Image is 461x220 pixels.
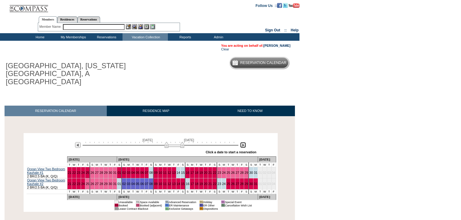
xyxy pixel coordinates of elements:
[258,157,276,163] td: [DATE]
[136,204,139,207] td: 01
[117,182,121,186] a: 01
[249,163,253,167] td: S
[204,171,208,174] a: 20
[267,178,271,190] td: 03
[118,207,162,210] td: Lease Contract Blackout
[159,171,162,174] a: 10
[165,204,169,207] td: 01
[244,171,248,174] a: 29
[195,171,198,174] a: 18
[163,182,167,186] a: 11
[81,163,85,167] td: F
[149,182,153,186] a: 08
[76,163,81,167] td: T
[95,182,99,186] a: 27
[222,163,226,167] td: M
[258,167,263,178] td: 01
[27,167,65,174] a: Ocean View Two Bedroom Kauhale #1
[103,163,108,167] td: W
[90,190,94,194] td: S
[117,194,258,200] td: [DATE]
[109,182,112,186] a: 30
[258,178,263,190] td: 01
[181,190,185,194] td: S
[27,178,65,186] a: Ocean View Two Bedroom Kauhale #2
[222,190,226,194] td: M
[140,171,144,174] a: 06
[203,207,218,210] td: Dispositions
[135,163,140,167] td: W
[244,182,248,186] a: 29
[185,163,190,167] td: S
[249,171,253,174] a: 30
[254,171,257,174] a: 31
[190,182,194,186] a: 17
[253,190,258,194] td: M
[107,106,205,116] a: RESIDENCE MAP
[199,182,203,186] a: 19
[221,44,290,47] span: You are acting on behalf of:
[177,171,180,174] a: 14
[213,182,216,186] a: 22
[169,200,196,204] td: Advanced Reservation
[122,171,126,174] a: 02
[56,33,89,41] td: My Memberships
[236,171,239,174] a: 27
[262,167,267,178] td: 02
[81,190,85,194] td: F
[85,190,90,194] td: S
[206,150,257,154] div: Click a date to start a reservation
[76,190,81,194] td: T
[126,190,131,194] td: M
[153,190,158,194] td: S
[208,182,212,186] a: 21
[176,190,181,194] td: F
[138,24,143,29] img: Impersonate
[81,182,85,186] a: 24
[90,182,94,186] a: 26
[67,157,117,163] td: [DATE]
[95,163,99,167] td: M
[127,171,130,174] a: 03
[109,171,112,174] a: 30
[240,171,244,174] a: 28
[204,182,208,186] a: 20
[131,190,136,194] td: T
[95,171,99,174] a: 27
[122,182,126,186] a: 02
[199,204,203,207] td: 01
[163,190,167,194] td: T
[190,190,195,194] td: M
[140,204,162,207] td: Booked (adjacent)
[140,200,162,204] td: Space Available
[277,3,282,7] a: Become our fan on Facebook
[85,163,90,167] td: S
[100,171,103,174] a: 28
[77,16,100,23] a: Reservations
[158,163,163,167] td: M
[99,163,103,167] td: T
[289,3,299,7] a: Subscribe to our YouTube Channel
[140,190,144,194] td: T
[144,190,149,194] td: F
[240,182,244,186] a: 28
[256,3,277,8] td: Follow Us ::
[205,106,295,116] a: NEED TO KNOW
[262,178,267,190] td: 02
[240,190,244,194] td: F
[267,167,271,178] td: 03
[195,163,199,167] td: T
[199,190,203,194] td: W
[169,207,196,210] td: Exclusive Getaways
[226,163,231,167] td: T
[236,182,239,186] a: 27
[39,16,57,23] a: Members
[262,190,267,194] td: W
[249,190,253,194] td: S
[131,182,135,186] a: 04
[104,171,108,174] a: 29
[222,171,226,174] a: 24
[115,204,118,207] td: 01
[168,182,171,186] a: 12
[163,163,167,167] td: T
